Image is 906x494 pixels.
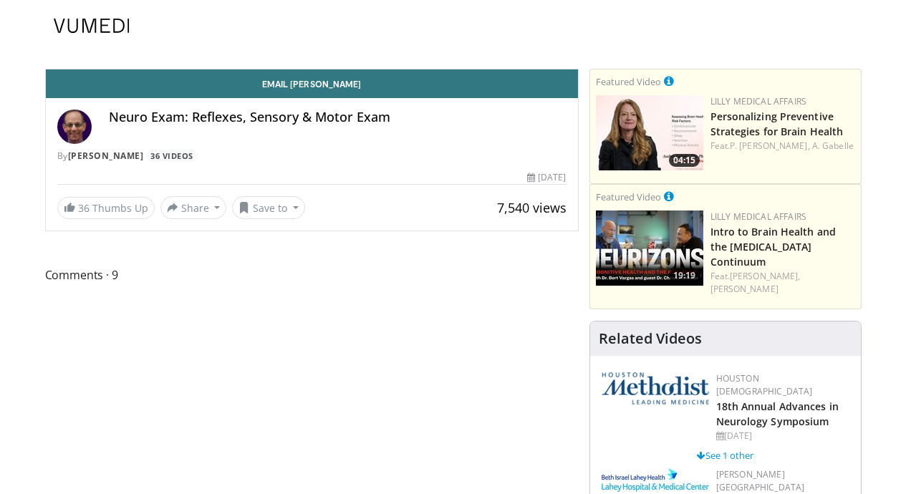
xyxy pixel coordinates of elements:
a: This is paid for by Lilly Medical Affairs [664,73,674,89]
small: Featured Video [596,75,661,88]
img: e7977282-282c-4444-820d-7cc2733560fd.jpg.150x105_q85_autocrop_double_scale_upscale_version-0.2.jpg [602,468,709,492]
a: [PERSON_NAME] [68,150,144,162]
a: Lilly Medical Affairs [710,95,807,107]
button: Save to [232,196,305,219]
a: Lilly Medical Affairs [710,210,807,223]
a: 18th Annual Advances in Neurology Symposium [716,399,839,428]
img: Avatar [57,110,92,144]
a: 36 Videos [146,150,198,162]
div: [DATE] [716,430,849,442]
h4: Neuro Exam: Reflexes, Sensory & Motor Exam [109,110,567,125]
button: Share [160,196,227,219]
a: Personalizing Preventive Strategies for Brain Health [710,110,844,138]
a: Houston [DEMOGRAPHIC_DATA] [716,372,813,397]
span: 7,540 views [497,199,567,216]
div: Feat. [710,140,855,152]
h4: Related Videos [599,330,702,347]
small: Featured Video [596,190,661,203]
div: By [57,150,567,163]
a: [PERSON_NAME] [710,283,779,295]
a: Intro to Brain Health and the [MEDICAL_DATA] Continuum [710,225,837,268]
a: 36 Thumbs Up [57,197,155,219]
img: VuMedi Logo [54,19,130,33]
span: Comments 9 [45,266,579,284]
a: 19:19 [596,210,703,286]
div: [DATE] [527,171,566,184]
a: A. Gabelle [812,140,854,152]
a: [PERSON_NAME][GEOGRAPHIC_DATA] [716,468,805,493]
a: P. [PERSON_NAME], [730,140,810,152]
a: 04:15 [596,95,703,170]
a: [PERSON_NAME], [730,270,800,282]
img: a80fd508-2012-49d4-b73e-1d4e93549e78.png.150x105_q85_crop-smart_upscale.jpg [596,210,703,286]
a: This is paid for by Lilly Medical Affairs [664,188,674,204]
a: Email [PERSON_NAME] [46,69,578,98]
span: 04:15 [669,154,700,167]
img: c3be7821-a0a3-4187-927a-3bb177bd76b4.png.150x105_q85_crop-smart_upscale.jpg [596,95,703,170]
div: Feat. [710,270,855,296]
a: See 1 other [697,449,753,462]
span: 19:19 [669,269,700,282]
img: 5e4488cc-e109-4a4e-9fd9-73bb9237ee91.png.150x105_q85_autocrop_double_scale_upscale_version-0.2.png [602,372,709,405]
span: 36 [78,201,90,215]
